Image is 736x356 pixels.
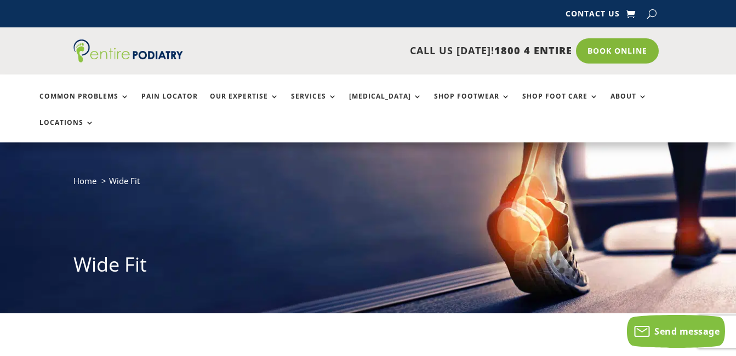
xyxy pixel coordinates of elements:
[73,54,183,65] a: Entire Podiatry
[611,93,647,116] a: About
[39,93,129,116] a: Common Problems
[73,39,183,62] img: logo (1)
[349,93,422,116] a: [MEDICAL_DATA]
[434,93,510,116] a: Shop Footwear
[73,174,662,196] nav: breadcrumb
[109,175,140,186] span: Wide Fit
[39,119,94,142] a: Locations
[141,93,198,116] a: Pain Locator
[207,44,572,58] p: CALL US [DATE]!
[210,93,279,116] a: Our Expertise
[654,325,720,337] span: Send message
[627,315,725,348] button: Send message
[576,38,659,64] a: Book Online
[73,251,662,284] h1: Wide Fit
[522,93,598,116] a: Shop Foot Care
[566,10,620,22] a: Contact Us
[494,44,572,57] span: 1800 4 ENTIRE
[73,175,96,186] a: Home
[291,93,337,116] a: Services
